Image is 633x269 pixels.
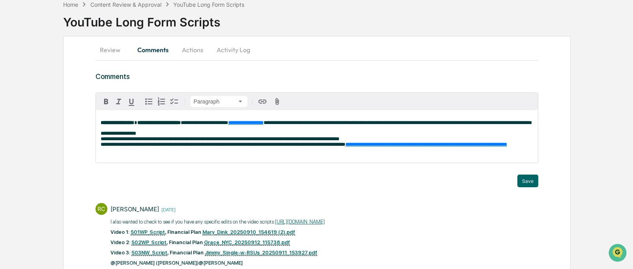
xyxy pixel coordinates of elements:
div: secondary tabs example [96,40,539,59]
iframe: Open customer support [608,243,629,264]
div: YouTube Long Form Scripts [63,9,633,29]
strong: , FInancial Plan [165,229,201,235]
p: ​ [110,228,325,236]
a: [URL][DOMAIN_NAME] [275,219,325,225]
button: Activity Log [210,40,257,59]
div: Home [63,1,78,8]
a: Grace_NYC_20250912_115738.pdf [204,239,290,246]
button: Underline [125,95,138,108]
a: 🗄️Attestations [54,96,101,111]
time: Monday, September 22, 2025 at 5:53:00 PM EDT [159,206,176,213]
div: 🖐️ [8,100,14,107]
div: Content Review & Approval [90,1,161,8]
a: 502WP_Script [131,239,167,246]
a: 🖐️Preclearance [5,96,54,111]
div: 🗄️ [57,100,64,107]
div: Start new chat [27,60,129,68]
h3: Comments [96,72,539,81]
button: Italic [112,95,125,108]
img: 1746055101610-c473b297-6a78-478c-a979-82029cc54cd1 [8,60,22,75]
button: Start new chat [134,63,144,72]
div: [PERSON_NAME] [110,205,159,213]
div: YouTube Long Form Scripts [173,1,244,8]
a: Powered byPylon [56,134,96,140]
a: 🔎Data Lookup [5,111,53,126]
strong: Video 2: [110,239,130,245]
button: Review [96,40,131,59]
button: Comments [131,40,175,59]
button: Bold [100,95,112,108]
span: Preclearance [16,100,51,107]
span: Attestations [65,100,98,107]
strong: , Financial Plan [167,239,203,245]
a: 501WP_Script [131,229,165,235]
a: Jimmy_Single-w-RSUs_20250911_153927.pdf [205,250,317,256]
a: 503NW_Script [131,250,167,256]
strong: Video 3: [110,250,130,256]
p: I also wanted to check to see if you have any specific edits on the video scripts: [110,218,325,226]
strong: , Financial Plan [167,250,204,256]
div: We're available if you need us! [27,68,100,75]
button: Block type [191,96,247,107]
span: @[PERSON_NAME] ([PERSON_NAME])@[PERSON_NAME] [110,260,243,266]
button: Actions [175,40,210,59]
strong: Video 1: [110,229,129,235]
span: Data Lookup [16,115,50,122]
a: Mary_Dink_20250910_154619 (2).pdf [202,229,295,235]
p: How can we help? [8,17,144,29]
div: RC [96,203,107,215]
button: Save [517,175,538,187]
span: Pylon [79,134,96,140]
div: 🔎 [8,115,14,122]
button: Attach files [270,96,284,107]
